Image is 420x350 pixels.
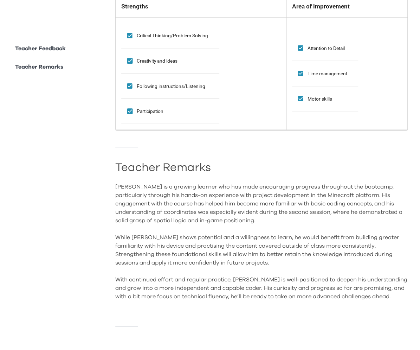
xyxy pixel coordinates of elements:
p: Teacher Feedback [15,44,66,53]
span: Motor skills [307,95,332,102]
p: Teacher Remarks [15,63,63,71]
div: [PERSON_NAME] is a growing learner who has made encouraging progress throughout the bootcamp, par... [115,182,408,309]
span: Creativity and ideas [137,57,177,64]
span: Attention to Detail [307,44,344,52]
h2: Teacher Remarks [115,164,408,171]
span: Time management [307,70,347,77]
h6: Area of improvement [292,2,402,11]
span: Critical Thinking/Problem Solving [137,32,208,39]
span: Participation [137,107,163,115]
span: Following instructions/Listening [137,82,205,90]
h6: Strengths [121,2,280,11]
